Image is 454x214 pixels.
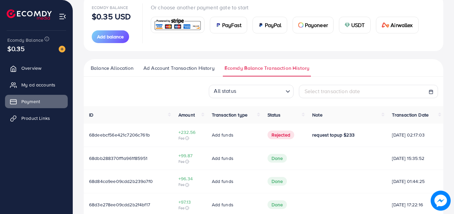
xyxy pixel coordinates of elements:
span: Done [268,177,287,186]
span: Fee [178,205,201,211]
img: image [59,46,65,52]
span: $0.35 [7,44,25,53]
a: cardPayPal [253,17,287,33]
span: 68dbb288370ff1a961f85951 [89,155,147,162]
span: request topup $233 [312,132,355,138]
a: cardAirwallex [376,17,419,33]
div: Search for option [209,85,294,98]
span: Done [268,154,287,163]
span: Ecomdy Balance [92,5,128,10]
span: [DATE] 17:22:16 [392,201,438,208]
img: card [382,22,390,28]
span: ID [89,112,93,118]
span: 68deebcf56e421c7206c761b [89,132,150,138]
a: cardUSDT [339,17,371,33]
span: All status [212,85,238,96]
span: PayPal [265,21,282,29]
span: Overview [21,65,41,71]
span: Transaction Date [392,112,429,118]
span: PayFast [222,21,242,29]
span: Ecomdy Balance Transaction History [224,64,309,72]
img: card [298,22,304,28]
a: card [151,17,204,33]
span: Status [268,112,281,118]
a: Payment [5,95,68,108]
img: image [431,191,451,211]
p: $0.35 USD [92,12,131,20]
span: Ecomdy Balance [7,37,43,43]
span: Fee [178,159,201,164]
span: Add funds [212,132,234,138]
span: Payment [21,98,40,105]
span: Balance Allocation [91,64,133,72]
a: Product Links [5,112,68,125]
span: [DATE] 15:35:52 [392,155,438,162]
span: 68d84ca9ee09cdd2b239a7f0 [89,178,153,185]
span: [DATE] 01:44:25 [392,178,438,185]
span: 68d3e278ee09cdd2b2f4bf17 [89,201,150,208]
span: My ad accounts [21,81,55,88]
span: Done [268,200,287,209]
span: +99.87 [178,152,201,159]
span: Add funds [212,155,234,162]
img: menu [59,13,66,20]
span: Select transaction date [305,87,360,95]
img: card [153,18,202,32]
span: Add balance [97,33,124,40]
span: Add funds [212,201,234,208]
span: Fee [178,182,201,187]
button: Add balance [92,30,129,43]
span: [DATE] 02:17:03 [392,132,438,138]
span: Airwallex [391,21,413,29]
span: Ad Account Transaction History [143,64,214,72]
span: Product Links [21,115,50,122]
p: Or choose another payment gate to start [151,3,424,11]
a: cardPayoneer [293,17,334,33]
span: +96.34 [178,175,201,182]
img: logo [7,9,52,20]
span: Rejected [268,131,294,139]
span: Fee [178,136,201,141]
a: Overview [5,61,68,75]
img: card [345,22,350,28]
input: Search for option [238,85,283,96]
span: Add funds [212,178,234,185]
span: Transaction type [212,112,248,118]
a: cardPayFast [210,17,247,33]
span: USDT [351,21,365,29]
span: Note [312,112,323,118]
span: +232.56 [178,129,201,136]
span: Payoneer [305,21,328,29]
img: card [258,22,264,28]
span: +97.13 [178,199,201,205]
a: My ad accounts [5,78,68,91]
img: card [215,22,221,28]
span: Amount [178,112,195,118]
